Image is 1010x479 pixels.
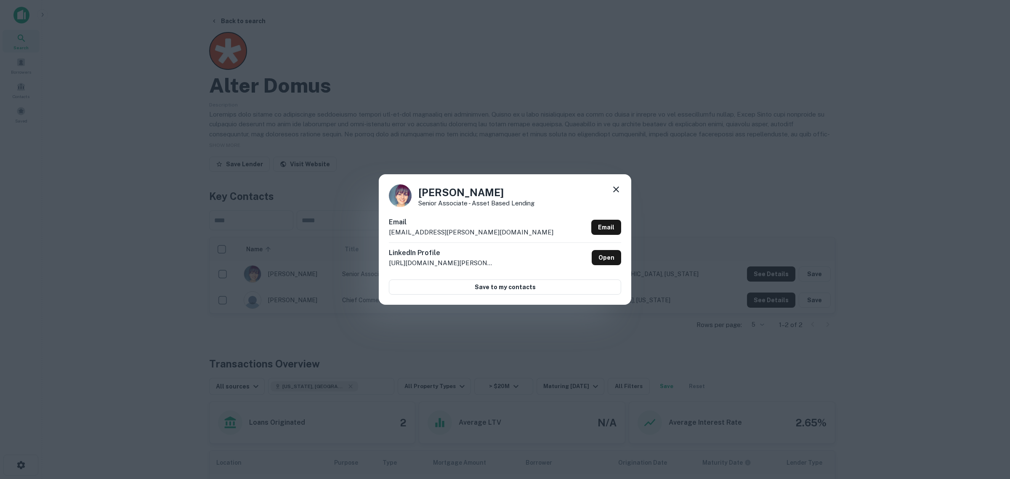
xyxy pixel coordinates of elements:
[389,184,412,207] img: 1676478541781
[418,185,534,200] h4: [PERSON_NAME]
[591,220,621,235] a: Email
[389,258,494,268] p: [URL][DOMAIN_NAME][PERSON_NAME]
[592,250,621,265] a: Open
[968,412,1010,452] iframe: Chat Widget
[418,200,534,206] p: Senior Associate - Asset Based Lending
[389,248,494,258] h6: LinkedIn Profile
[389,227,553,237] p: [EMAIL_ADDRESS][PERSON_NAME][DOMAIN_NAME]
[389,279,621,295] button: Save to my contacts
[389,217,553,227] h6: Email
